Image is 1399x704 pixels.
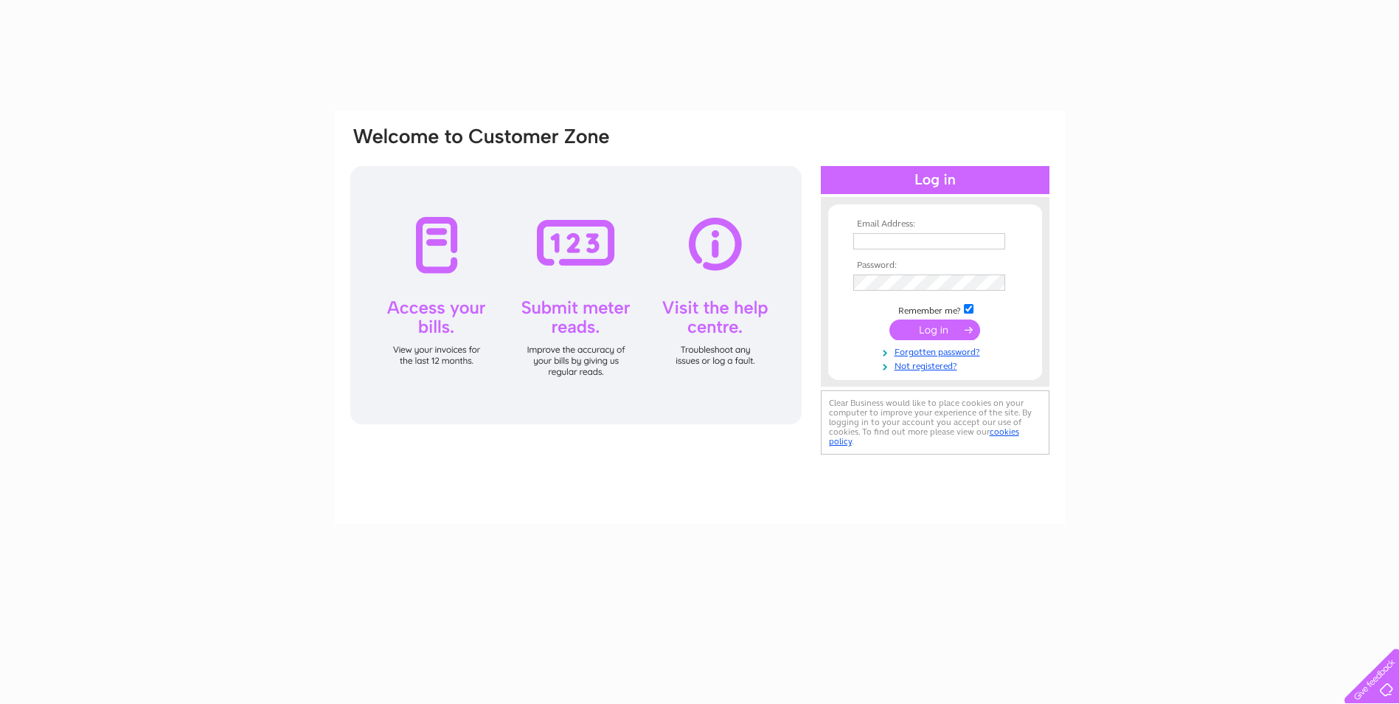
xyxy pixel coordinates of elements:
[853,358,1021,372] a: Not registered?
[821,390,1049,455] div: Clear Business would like to place cookies on your computer to improve your experience of the sit...
[850,302,1021,317] td: Remember me?
[829,427,1019,446] a: cookies policy
[889,320,980,340] input: Submit
[850,260,1021,271] th: Password:
[850,219,1021,230] th: Email Address:
[853,344,1021,358] a: Forgotten password?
